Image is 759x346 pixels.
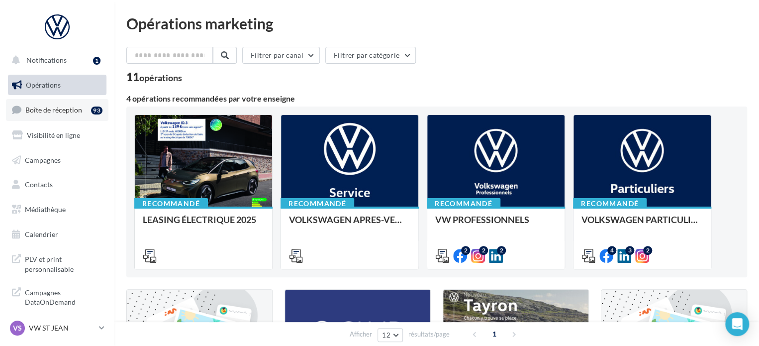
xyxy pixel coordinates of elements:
[25,230,58,238] span: Calendrier
[139,73,182,82] div: opérations
[26,81,61,89] span: Opérations
[607,246,616,255] div: 4
[486,326,502,342] span: 1
[643,246,652,255] div: 2
[6,50,104,71] button: Notifications 1
[26,56,67,64] span: Notifications
[408,330,450,339] span: résultats/page
[350,330,372,339] span: Afficher
[479,246,488,255] div: 2
[6,224,108,245] a: Calendrier
[497,246,506,255] div: 2
[27,131,80,139] span: Visibilité en ligne
[461,246,470,255] div: 2
[427,198,500,209] div: Recommandé
[573,198,647,209] div: Recommandé
[126,16,747,31] div: Opérations marketing
[725,312,749,336] div: Open Intercom Messenger
[126,72,182,83] div: 11
[435,215,557,234] div: VW PROFESSIONNELS
[378,328,403,342] button: 12
[91,107,102,115] div: 93
[6,75,108,96] a: Opérations
[25,106,82,114] span: Boîte de réception
[6,125,108,146] a: Visibilité en ligne
[25,252,102,274] span: PLV et print personnalisable
[382,331,390,339] span: 12
[6,282,108,311] a: Campagnes DataOnDemand
[325,47,416,64] button: Filtrer par catégorie
[25,286,102,307] span: Campagnes DataOnDemand
[143,215,264,234] div: LEASING ÉLECTRIQUE 2025
[29,323,95,333] p: VW ST JEAN
[93,57,100,65] div: 1
[25,205,66,214] span: Médiathèque
[25,155,61,164] span: Campagnes
[281,198,354,209] div: Recommandé
[6,174,108,195] a: Contacts
[6,199,108,220] a: Médiathèque
[6,99,108,120] a: Boîte de réception93
[134,198,208,209] div: Recommandé
[242,47,320,64] button: Filtrer par canal
[581,215,703,234] div: VOLKSWAGEN PARTICULIER
[25,180,53,189] span: Contacts
[8,319,106,338] a: VS VW ST JEAN
[126,95,747,103] div: 4 opérations recommandées par votre enseigne
[289,215,410,234] div: VOLKSWAGEN APRES-VENTE
[625,246,634,255] div: 3
[6,150,108,171] a: Campagnes
[6,248,108,278] a: PLV et print personnalisable
[13,323,22,333] span: VS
